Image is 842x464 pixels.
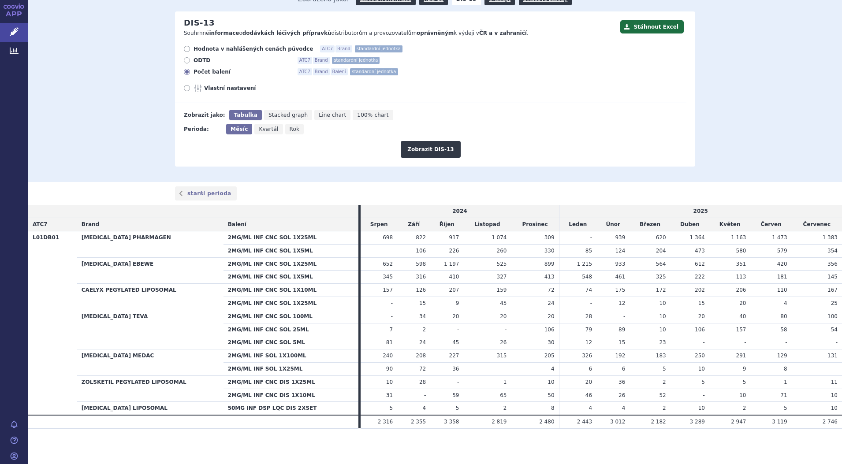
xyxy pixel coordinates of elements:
th: 50MG INF DSP LQC DIS 2XSET [224,402,359,415]
span: 46 [585,392,592,398]
span: 564 [656,261,666,267]
span: 1 473 [772,234,787,241]
span: Balení [228,221,246,227]
span: 45 [452,339,459,345]
td: 2024 [361,205,559,218]
th: [MEDICAL_DATA] EBEWE [77,257,224,284]
span: 72 [419,366,426,372]
th: 2MG/ML INF CNC SOL 1X25ML [224,297,359,310]
span: 9 [743,366,746,372]
span: 25 [831,300,838,306]
span: 327 [497,274,507,280]
span: 167 [827,287,838,293]
span: 6 [622,366,626,372]
td: Únor [596,218,630,231]
span: 579 [777,248,787,254]
th: 2MG/ML INF CNC SOL 1X5ML [224,244,359,257]
span: 175 [615,287,625,293]
span: 2 316 [378,419,393,425]
span: 7 [389,327,393,333]
span: - [744,339,746,345]
span: ODTD [194,57,291,64]
span: 24 [548,300,554,306]
span: - [785,339,787,345]
th: 2MG/ML INF CNC SOL 1X25ML [224,257,359,271]
span: 202 [695,287,705,293]
span: 5 [784,405,787,411]
span: - [505,366,507,372]
th: 2MG/ML INF CNC SOL 1X5ML [224,271,359,284]
th: 2MG/ML INF CNC DIS 1X25ML [224,375,359,389]
span: 316 [416,274,426,280]
span: 5 [701,379,705,385]
button: Zobrazit DIS-13 [401,141,460,158]
span: 933 [615,261,625,267]
th: 2MG/ML INF SOL 1X100ML [224,349,359,363]
strong: ČR a v zahraničí [479,30,527,36]
span: - [391,313,393,319]
th: 2MG/ML INF SOL 1X25ML [224,362,359,375]
span: 6 [589,366,592,372]
span: 20 [739,300,746,306]
span: 4 [551,366,555,372]
th: 2MG/ML INF CNC SOL 100ML [224,310,359,323]
span: 106 [544,327,555,333]
span: 45 [500,300,507,306]
span: - [836,366,838,372]
span: 698 [383,234,393,241]
span: Rok [290,126,300,132]
span: - [836,339,838,345]
span: 10 [386,379,393,385]
th: 2MG/ML INF CNC SOL 1X25ML [224,231,359,244]
span: 227 [449,353,459,359]
td: Listopad [463,218,511,231]
span: 124 [615,248,625,254]
span: - [703,392,705,398]
span: 129 [777,353,787,359]
span: Line chart [319,112,346,118]
span: 580 [736,248,746,254]
span: 10 [831,405,838,411]
span: 181 [777,274,787,280]
span: 4 [784,300,787,306]
span: 315 [497,353,507,359]
td: Prosinec [511,218,559,231]
th: [MEDICAL_DATA] PHARMAGEN [77,231,224,257]
strong: informace [209,30,239,36]
span: 36 [618,379,625,385]
span: 126 [416,287,426,293]
span: 1 383 [823,234,838,241]
span: 65 [500,392,507,398]
span: ATC7 [298,68,312,75]
th: 2MG/ML INF CNC DIS 1X10ML [224,389,359,402]
span: 420 [777,261,787,267]
td: Červen [751,218,792,231]
span: 5 [389,405,393,411]
span: 2 [663,379,666,385]
span: Kvartál [259,126,278,132]
span: 291 [736,353,746,359]
span: 325 [656,274,666,280]
span: 26 [500,339,507,345]
span: 917 [449,234,459,241]
th: 2MG/ML INF CNC SOL 25ML [224,323,359,336]
span: - [590,300,592,306]
span: - [505,327,507,333]
span: - [391,248,393,254]
span: Tabulka [234,112,257,118]
span: 157 [383,287,393,293]
td: Říjen [430,218,463,231]
span: 10 [659,313,666,319]
span: Brand [313,68,330,75]
span: 36 [452,366,459,372]
span: - [590,234,592,241]
span: 207 [449,287,459,293]
span: 612 [695,261,705,267]
span: 106 [416,248,426,254]
span: 1 364 [690,234,705,241]
span: 34 [419,313,426,319]
span: 10 [659,300,666,306]
span: 74 [585,287,592,293]
span: 20 [452,313,459,319]
span: 20 [585,379,592,385]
